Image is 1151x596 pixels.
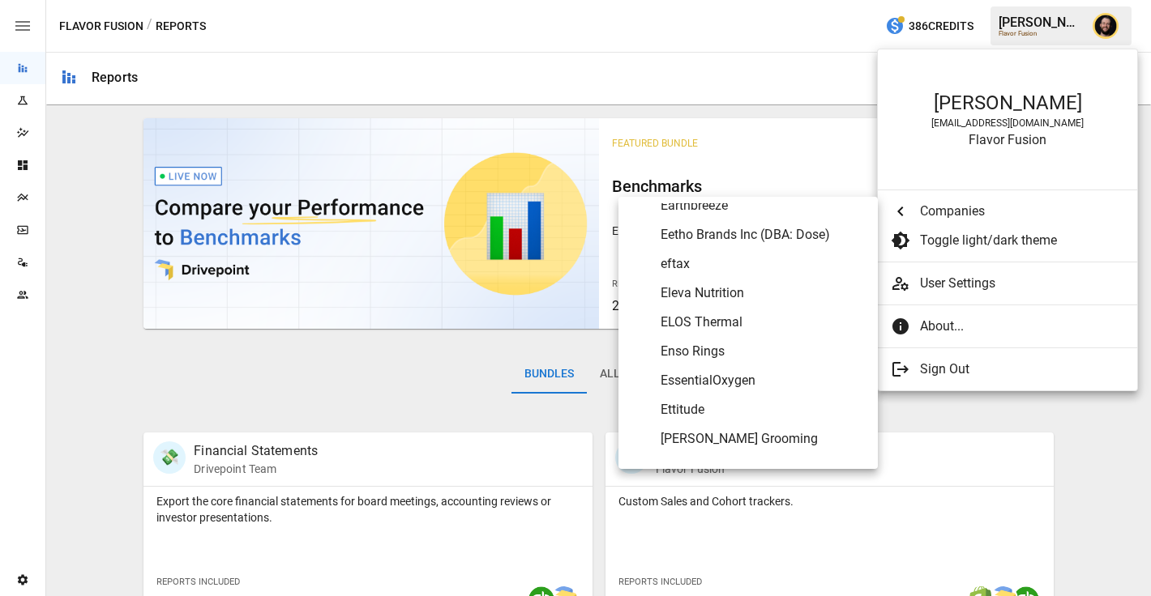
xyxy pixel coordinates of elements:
span: Toggle light/dark theme [920,231,1124,250]
div: Flavor Fusion [894,132,1121,147]
span: [PERSON_NAME] Grooming [661,429,865,449]
div: [PERSON_NAME] [894,92,1121,114]
span: eftax [661,254,865,274]
span: User Settings [920,274,1124,293]
span: Ettitude [661,400,865,419]
span: Companies [920,202,1124,221]
span: EssentialOxygen [661,371,865,390]
span: The Feed [661,458,865,478]
span: Earthbreeze [661,196,865,215]
span: Eetho Brands Inc (DBA: Dose) [661,225,865,245]
span: About... [920,317,1124,336]
span: Eleva Nutrition [661,283,865,303]
span: ELOS Thermal [661,313,865,332]
div: [EMAIL_ADDRESS][DOMAIN_NAME] [894,117,1121,129]
span: Enso Rings [661,342,865,361]
span: Sign Out [920,360,1124,379]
